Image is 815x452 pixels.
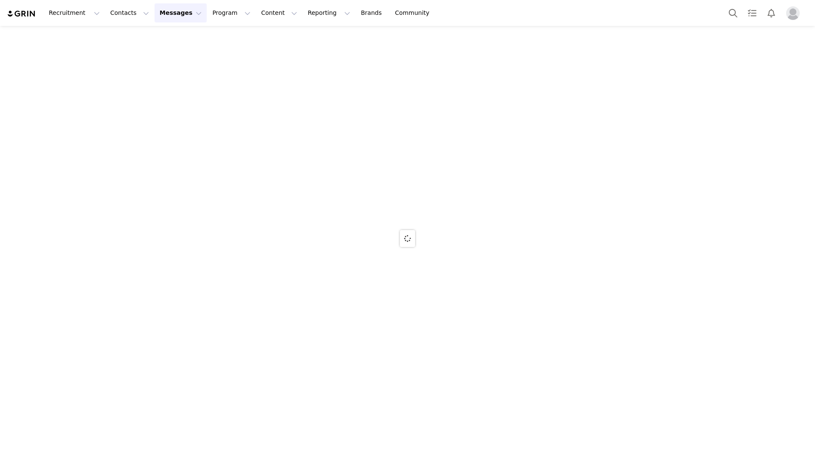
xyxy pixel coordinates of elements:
button: Notifications [762,3,781,22]
button: Search [724,3,742,22]
button: Contacts [105,3,154,22]
button: Reporting [303,3,355,22]
button: Content [256,3,302,22]
button: Messages [155,3,207,22]
img: placeholder-profile.jpg [786,6,800,20]
a: Community [390,3,438,22]
a: Tasks [743,3,762,22]
button: Recruitment [44,3,105,22]
img: grin logo [7,10,37,18]
a: Brands [356,3,389,22]
button: Program [207,3,256,22]
button: Profile [781,6,808,20]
